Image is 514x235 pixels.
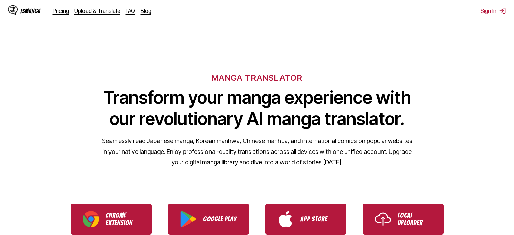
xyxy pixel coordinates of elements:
[83,211,99,227] img: Chrome logo
[398,212,432,227] p: Local Uploader
[106,212,140,227] p: Chrome Extension
[203,215,237,223] p: Google Play
[212,73,302,83] h6: MANGA TRANSLATOR
[8,5,18,15] img: IsManga Logo
[277,211,294,227] img: App Store logo
[102,136,413,168] p: Seamlessly read Japanese manga, Korean manhwa, Chinese manhua, and international comics on popula...
[300,215,334,223] p: App Store
[71,204,152,235] a: Download IsManga Chrome Extension
[499,7,506,14] img: Sign out
[265,204,346,235] a: Download IsManga from App Store
[20,8,41,14] div: IsManga
[180,211,196,227] img: Google Play logo
[168,204,249,235] a: Download IsManga from Google Play
[126,7,135,14] a: FAQ
[74,7,120,14] a: Upload & Translate
[8,5,53,16] a: IsManga LogoIsManga
[481,7,506,14] button: Sign In
[363,204,444,235] a: Use IsManga Local Uploader
[102,87,413,130] h1: Transform your manga experience with our revolutionary AI manga translator.
[375,211,391,227] img: Upload icon
[53,7,69,14] a: Pricing
[141,7,151,14] a: Blog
